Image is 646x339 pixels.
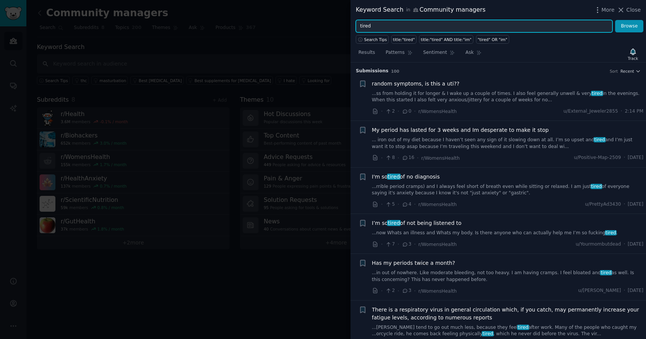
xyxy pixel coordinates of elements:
button: Close [617,6,641,14]
a: title:"tired" AND title:"im" [419,35,473,44]
span: 5 [385,201,395,208]
span: 16 [402,154,414,161]
span: [DATE] [628,154,643,161]
a: ...ss from holding it for longer & I wake up a couple of times. I also feel generally unwell & ve... [372,90,644,104]
a: I'm sotiredof no diagnosis [372,173,440,181]
a: "tired" OR "im" [476,35,509,44]
span: tired [591,184,603,189]
span: u/PrettyAd3430 [585,201,621,208]
a: My period has lasted for 3 weeks and Im desperate to make it stop [372,126,549,134]
span: · [381,200,383,208]
a: Sentiment [421,47,458,62]
span: · [417,154,418,162]
span: · [624,241,625,248]
span: 2 [385,287,395,294]
span: 2:14 PM [625,108,643,115]
span: u/Positive-Map-2509 [574,154,621,161]
a: Ask [463,47,484,62]
span: Close [626,6,641,14]
a: There is a respiratory virus in general circulation which, if you catch, may permanently increase... [372,306,644,322]
div: Track [628,56,638,61]
span: 0 [402,108,411,115]
span: u/Yourmombutdead [576,241,621,248]
a: I’m sotiredof not being listened to [372,219,462,227]
span: Patterns [386,49,404,56]
a: Patterns [383,47,415,62]
span: · [381,154,383,162]
span: · [398,200,399,208]
span: Recent [620,69,634,74]
span: r/WomensHealth [418,109,457,114]
span: · [624,201,625,208]
span: tired [482,331,494,336]
span: tired [594,137,606,142]
span: · [381,240,383,248]
span: r/WomensHealth [418,242,457,247]
span: tired [387,174,401,180]
span: Submission s [356,68,389,75]
button: More [594,6,615,14]
a: random symptoms, is this a uti?? [372,80,460,88]
span: 8 [385,154,395,161]
div: Sort [610,69,618,74]
span: Sentiment [423,49,447,56]
span: 100 [391,69,400,73]
button: Search Tips [356,35,389,44]
div: "tired" OR "im" [478,37,507,42]
button: Recent [620,69,641,74]
span: · [624,154,625,161]
span: More [602,6,615,14]
a: ...in out of nowhere. Like moderate bleeding, not too heavy. I am having cramps. I feel bloated a... [372,270,644,283]
span: · [381,287,383,295]
div: Keyword Search Community managers [356,5,485,15]
span: 3 [402,241,411,248]
span: r/WomensHealth [418,202,457,207]
span: r/WomensHealth [418,289,457,294]
input: Try a keyword related to your business [356,20,612,33]
span: · [398,240,399,248]
span: · [414,200,416,208]
span: · [381,107,383,115]
span: · [398,154,399,162]
span: Results [358,49,375,56]
span: tired [600,270,612,275]
span: I’m so of not being listened to [372,219,462,227]
span: [DATE] [628,201,643,208]
div: title:"tired" AND title:"im" [421,37,472,42]
span: tired [605,230,617,235]
span: · [414,107,416,115]
span: · [414,287,416,295]
a: title:"tired" [391,35,416,44]
span: 3 [402,287,411,294]
a: ...now Whats an illness and Whats my body. Is there anyone who can actually help me I’m so fuckin... [372,230,644,237]
span: · [414,240,416,248]
span: 7 [385,241,395,248]
span: I'm so of no diagnosis [372,173,440,181]
span: tired [591,91,603,96]
div: title:"tired" [393,37,415,42]
span: tired [517,325,529,330]
span: Search Tips [364,37,387,42]
a: Results [356,47,378,62]
span: · [621,108,622,115]
span: · [624,287,625,294]
span: · [398,287,399,295]
span: 4 [402,201,411,208]
span: u/[PERSON_NAME] [578,287,621,294]
span: Ask [465,49,474,56]
button: Track [625,46,641,62]
a: Has my periods twice a month? [372,259,455,267]
span: tired [387,220,401,226]
span: in [406,7,410,14]
span: [DATE] [628,287,643,294]
a: ... iron out of my diet because I haven’t seen any sign of it slowing down at all. I’m so upset a... [372,137,644,150]
span: 2 [385,108,395,115]
span: r/WomensHealth [421,156,460,161]
a: ...rrible period cramps) and I always feel short of breath even while sitting or relaxed. I am ju... [372,183,644,197]
span: · [398,107,399,115]
span: u/External_Jeweler2855 [563,108,618,115]
a: ...[PERSON_NAME] tend to go out much less, because they feeltiredafter work. Many of the people w... [372,324,644,337]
